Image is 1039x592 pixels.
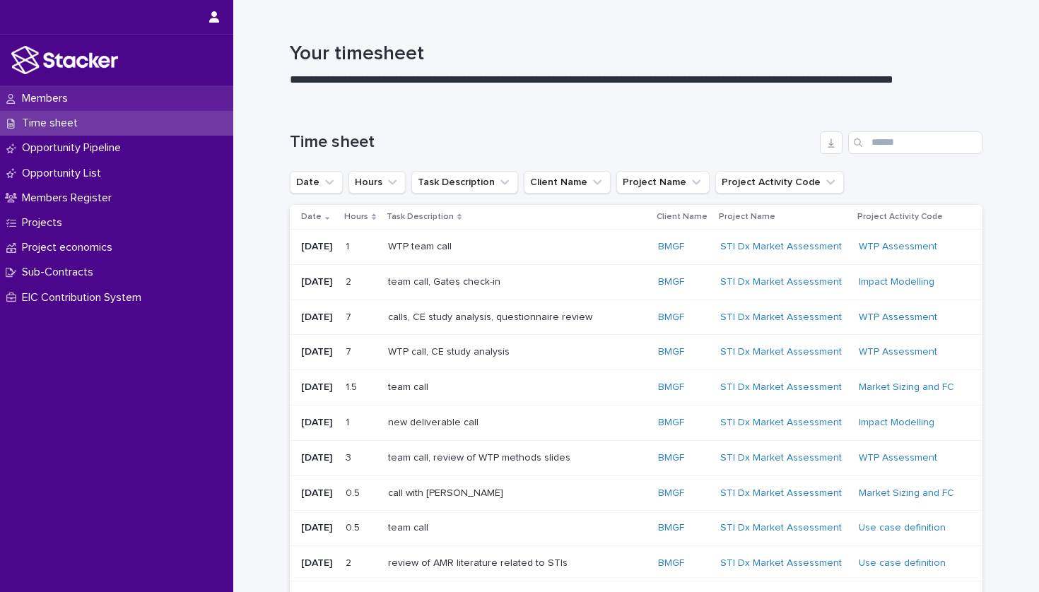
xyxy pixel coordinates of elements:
p: 2 [346,555,354,569]
p: [DATE] [301,346,334,358]
a: BMGF [658,487,684,499]
p: review of AMR literature related to STIs [388,555,570,569]
a: STI Dx Market Assessment [720,417,842,429]
p: 1 [346,414,352,429]
p: team call [388,379,431,393]
p: team call, Gates check-in [388,273,503,288]
p: 7 [346,343,354,358]
a: STI Dx Market Assessment [720,452,842,464]
p: EIC Contribution System [16,291,153,304]
p: [DATE] [301,241,334,253]
a: WTP Assessment [859,346,937,358]
p: Sub-Contracts [16,266,105,279]
tr: [DATE]77 WTP call, CE study analysisWTP call, CE study analysis BMGF STI Dx Market Assessment WTP... [290,335,982,370]
a: BMGF [658,417,684,429]
p: 1 [346,238,352,253]
a: STI Dx Market Assessment [720,241,842,253]
a: Market Sizing and FC [859,381,954,393]
tr: [DATE]11 WTP team callWTP team call BMGF STI Dx Market Assessment WTP Assessment [290,229,982,264]
h1: Time sheet [290,132,814,153]
p: call with [PERSON_NAME] [388,485,506,499]
a: STI Dx Market Assessment [720,487,842,499]
p: team call, review of WTP methods slides [388,449,573,464]
button: Client Name [524,171,611,194]
p: WTP call, CE study analysis [388,343,512,358]
button: Project Activity Code [715,171,844,194]
p: 0.5 [346,519,363,534]
button: Hours [348,171,406,194]
p: [DATE] [301,312,334,324]
p: Project Activity Code [857,209,943,225]
p: [DATE] [301,417,334,429]
p: Projects [16,216,74,230]
input: Search [848,131,982,154]
a: BMGF [658,452,684,464]
button: Task Description [411,171,518,194]
p: Opportunity Pipeline [16,141,132,155]
tr: [DATE]0.50.5 team callteam call BMGF STI Dx Market Assessment Use case definition [290,511,982,546]
a: BMGF [658,276,684,288]
p: [DATE] [301,522,334,534]
p: Date [301,209,322,225]
p: Members [16,92,79,105]
a: STI Dx Market Assessment [720,381,842,393]
a: Use case definition [859,557,946,569]
a: WTP Assessment [859,312,937,324]
p: [DATE] [301,557,334,569]
tr: [DATE]22 review of AMR literature related to STIsreview of AMR literature related to STIs BMGF ST... [290,546,982,581]
a: WTP Assessment [859,241,937,253]
p: 7 [346,309,354,324]
a: STI Dx Market Assessment [720,312,842,324]
a: BMGF [658,312,684,324]
p: Task Description [387,209,454,225]
a: WTP Assessment [859,452,937,464]
a: Use case definition [859,522,946,534]
p: 1.5 [346,379,360,393]
p: Members Register [16,191,123,205]
a: BMGF [658,522,684,534]
tr: [DATE]22 team call, Gates check-inteam call, Gates check-in BMGF STI Dx Market Assessment Impact ... [290,264,982,300]
p: Opportunity List [16,167,112,180]
p: Project economics [16,241,124,254]
p: Client Name [657,209,708,225]
a: Impact Modelling [859,417,934,429]
img: stacker-logo-white.png [11,46,118,74]
tr: [DATE]33 team call, review of WTP methods slidesteam call, review of WTP methods slides BMGF STI ... [290,440,982,475]
p: WTP team call [388,238,454,253]
a: BMGF [658,557,684,569]
p: [DATE] [301,276,334,288]
tr: [DATE]77 calls, CE study analysis, questionnaire reviewcalls, CE study analysis, questionnaire re... [290,300,982,335]
a: STI Dx Market Assessment [720,276,842,288]
a: Impact Modelling [859,276,934,288]
a: STI Dx Market Assessment [720,557,842,569]
a: BMGF [658,346,684,358]
p: calls, CE study analysis, questionnaire review [388,309,595,324]
p: new deliverable call [388,414,481,429]
button: Date [290,171,343,194]
p: [DATE] [301,487,334,499]
button: Project Name [616,171,710,194]
a: STI Dx Market Assessment [720,346,842,358]
a: BMGF [658,381,684,393]
p: [DATE] [301,381,334,393]
p: 3 [346,449,354,464]
tr: [DATE]0.50.5 call with [PERSON_NAME]call with [PERSON_NAME] BMGF STI Dx Market Assessment Market ... [290,475,982,511]
tr: [DATE]1.51.5 team callteam call BMGF STI Dx Market Assessment Market Sizing and FC [290,370,982,405]
a: STI Dx Market Assessment [720,522,842,534]
p: 2 [346,273,354,288]
p: 0.5 [346,485,363,499]
h1: Your timesheet [290,42,982,66]
p: Hours [344,209,368,225]
a: Market Sizing and FC [859,487,954,499]
p: team call [388,519,431,534]
a: BMGF [658,241,684,253]
tr: [DATE]11 new deliverable callnew deliverable call BMGF STI Dx Market Assessment Impact Modelling [290,405,982,440]
p: Project Name [719,209,775,225]
p: [DATE] [301,452,334,464]
p: Time sheet [16,117,89,130]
